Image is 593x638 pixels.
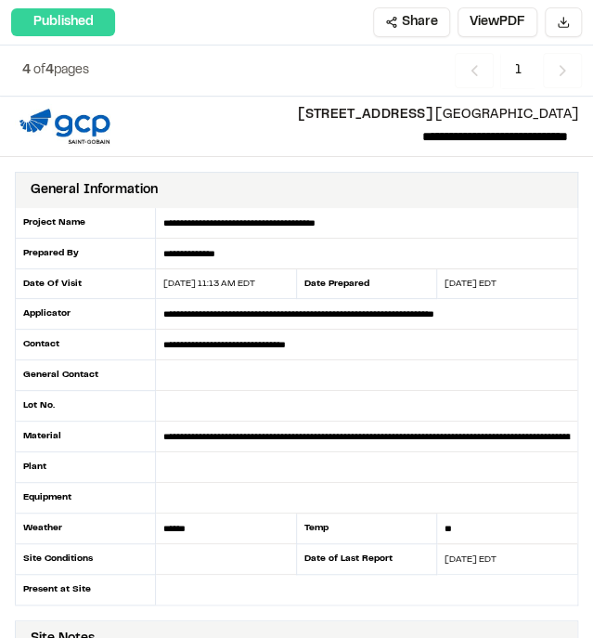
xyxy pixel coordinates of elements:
[15,269,156,299] div: Date Of Visit
[15,360,156,391] div: General Contact
[22,65,31,76] span: 4
[15,391,156,422] div: Lot No.
[437,277,578,291] div: [DATE] EDT
[296,544,437,575] div: Date of Last Report
[373,7,450,37] button: Share
[15,514,156,544] div: Weather
[15,299,156,330] div: Applicator
[296,269,437,299] div: Date Prepared
[15,104,114,149] img: file
[501,53,535,88] span: 1
[15,330,156,360] div: Contact
[22,60,89,81] p: of pages
[458,7,537,37] button: ViewPDF
[129,105,578,125] p: [GEOGRAPHIC_DATA]
[31,180,158,201] div: General Information
[15,239,156,269] div: Prepared By
[15,483,156,514] div: Equipment
[298,110,432,121] span: [STREET_ADDRESS]
[15,422,156,452] div: Material
[11,8,115,36] div: Published
[45,65,54,76] span: 4
[296,514,437,544] div: Temp
[15,544,156,575] div: Site Conditions
[156,277,297,291] div: [DATE] 11:13 AM EDT
[15,452,156,483] div: Plant
[455,53,582,88] nav: Navigation
[15,575,156,605] div: Present at Site
[437,553,578,566] div: [DATE] EDT
[15,208,156,239] div: Project Name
